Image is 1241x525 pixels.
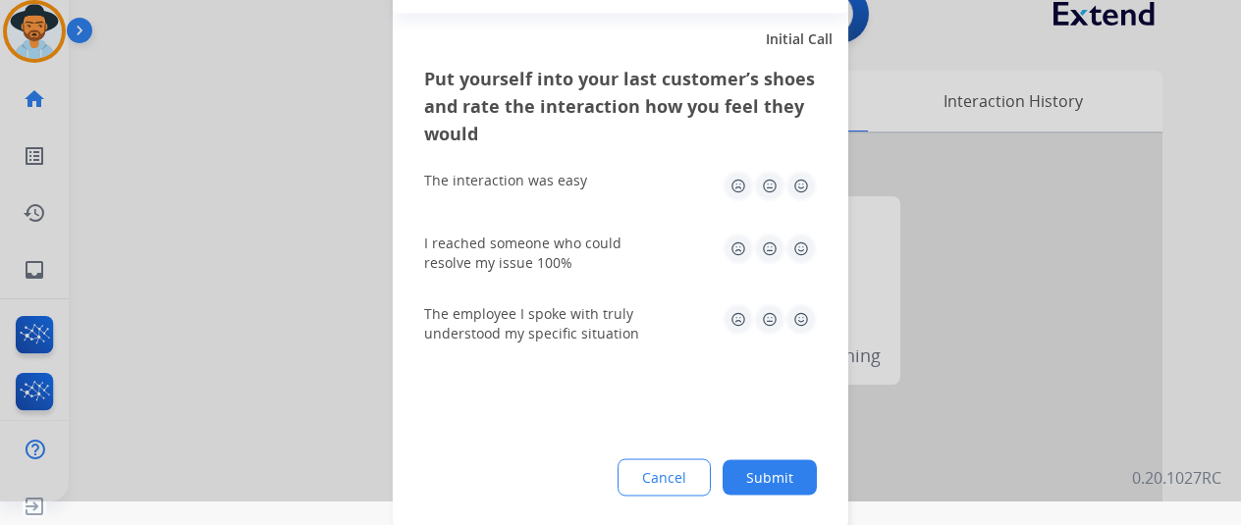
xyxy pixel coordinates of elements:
[723,459,817,495] button: Submit
[424,303,660,342] div: The employee I spoke with truly understood my specific situation
[766,28,833,48] span: Initial Call
[618,458,711,496] button: Cancel
[424,233,660,272] div: I reached someone who could resolve my issue 100%
[424,170,587,189] div: The interaction was easy
[1132,466,1221,490] p: 0.20.1027RC
[424,64,817,146] h3: Put yourself into your last customer’s shoes and rate the interaction how you feel they would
